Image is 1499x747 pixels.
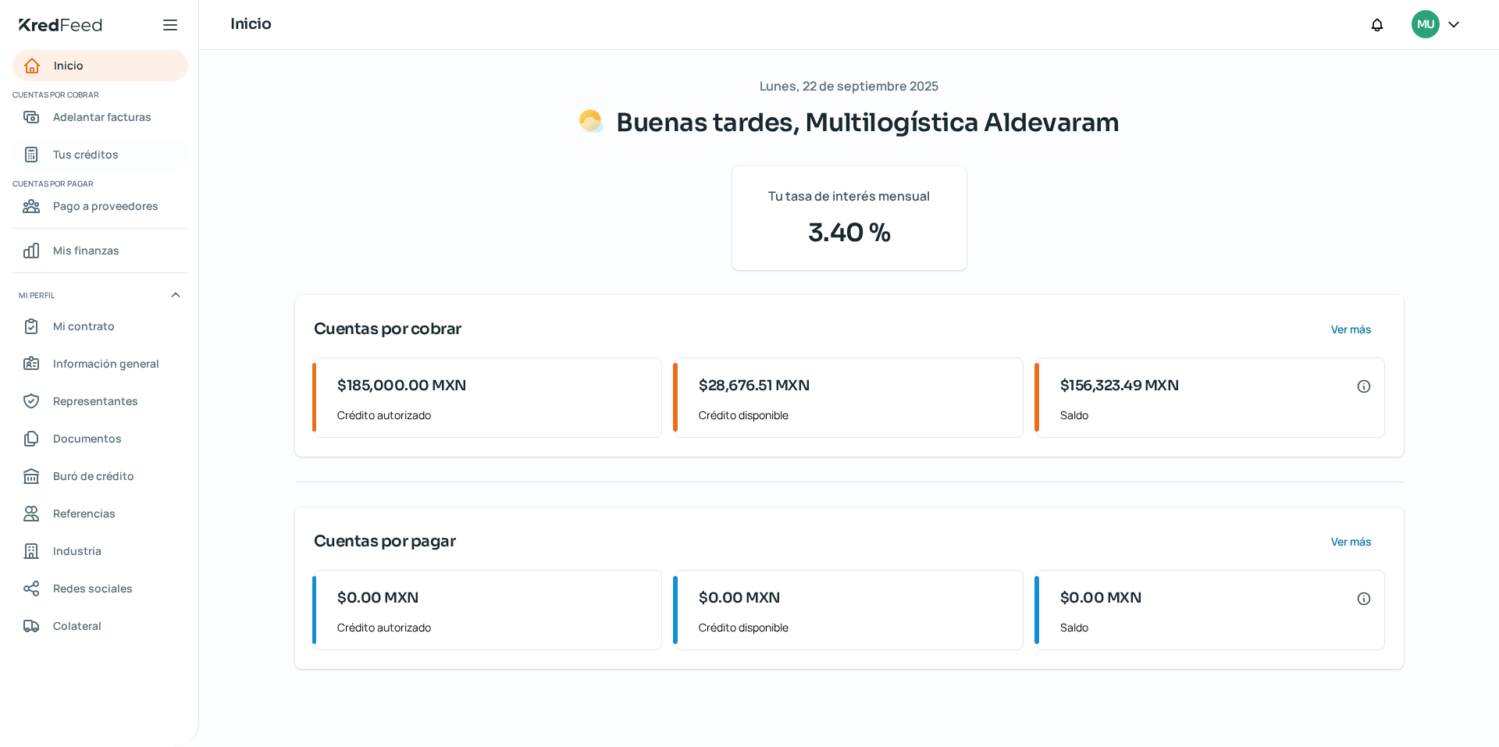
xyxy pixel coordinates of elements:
span: Ver más [1331,536,1372,547]
span: $0.00 MXN [1060,588,1142,609]
span: Lunes, 22 de septiembre 2025 [760,75,938,98]
span: Cuentas por pagar [314,530,456,553]
span: Cuentas por cobrar [12,87,186,101]
span: Saldo [1060,405,1372,425]
a: Redes sociales [12,573,188,604]
a: Industria [12,535,188,567]
button: Ver más [1319,526,1385,557]
a: Mis finanzas [12,235,188,266]
span: Crédito autorizado [337,405,649,425]
span: Adelantar facturas [53,107,151,126]
a: Adelantar facturas [12,101,188,133]
span: Tu tasa de interés mensual [768,185,930,208]
span: Cuentas por cobrar [314,318,461,341]
span: Representantes [53,391,138,411]
span: 3.40 % [751,214,948,251]
span: Industria [53,541,101,560]
span: $185,000.00 MXN [337,375,467,397]
span: Mi contrato [53,316,115,336]
span: Cuentas por pagar [12,176,186,190]
a: Información general [12,348,188,379]
span: Mi perfil [19,288,55,302]
span: MU [1417,16,1434,34]
a: Pago a proveedores [12,190,188,222]
a: Documentos [12,423,188,454]
a: Mi contrato [12,311,188,342]
a: Inicio [12,50,188,81]
span: Información general [53,354,159,373]
span: Colateral [53,616,101,635]
a: Referencias [12,498,188,529]
a: Colateral [12,610,188,642]
a: Tus créditos [12,139,188,170]
span: Buenas tardes, Multilogística Aldevaram [616,107,1120,138]
span: $0.00 MXN [337,588,419,609]
span: Redes sociales [53,578,133,598]
span: Pago a proveedores [53,196,158,215]
span: $28,676.51 MXN [699,375,810,397]
a: Representantes [12,386,188,417]
span: Mis finanzas [53,240,119,260]
span: Buró de crédito [53,466,134,486]
span: Saldo [1060,617,1372,637]
a: Buró de crédito [12,461,188,492]
span: Documentos [53,429,122,448]
span: Crédito autorizado [337,617,649,637]
button: Ver más [1319,314,1385,345]
span: $156,323.49 MXN [1060,375,1180,397]
img: Saludos [579,108,604,133]
h1: Inicio [230,13,271,36]
span: $0.00 MXN [699,588,781,609]
span: Tus créditos [53,144,119,164]
span: Ver más [1331,324,1372,335]
span: Crédito disponible [699,617,1010,637]
span: Crédito disponible [699,405,1010,425]
span: Inicio [54,55,84,75]
span: Referencias [53,503,116,523]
